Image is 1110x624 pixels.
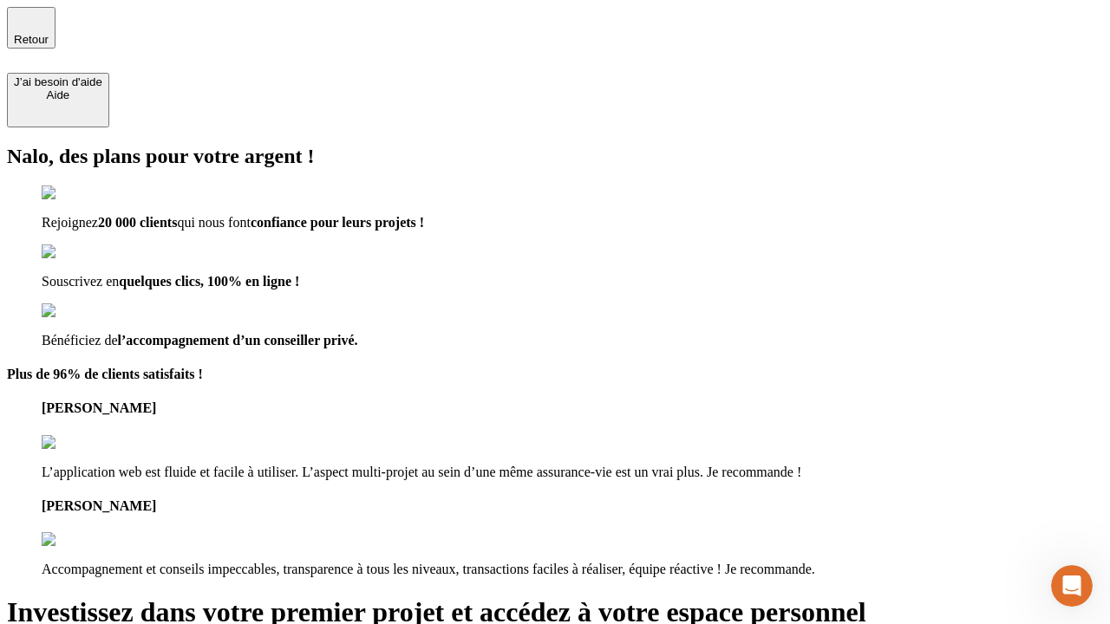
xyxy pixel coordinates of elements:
h4: [PERSON_NAME] [42,400,1103,416]
span: confiance pour leurs projets ! [251,215,424,230]
span: Retour [14,33,49,46]
img: reviews stars [42,435,127,451]
h4: Plus de 96% de clients satisfaits ! [7,367,1103,382]
button: J’ai besoin d'aideAide [7,73,109,127]
span: qui nous font [177,215,250,230]
p: L’application web est fluide et facile à utiliser. L’aspect multi-projet au sein d’une même assur... [42,465,1103,480]
span: Rejoignez [42,215,98,230]
h4: [PERSON_NAME] [42,498,1103,514]
p: Accompagnement et conseils impeccables, transparence à tous les niveaux, transactions faciles à r... [42,562,1103,577]
div: Aide [14,88,102,101]
img: checkmark [42,244,116,260]
span: quelques clics, 100% en ligne ! [119,274,299,289]
img: reviews stars [42,532,127,548]
span: 20 000 clients [98,215,178,230]
span: Bénéficiez de [42,333,118,348]
iframe: Intercom live chat [1051,565,1093,607]
img: checkmark [42,185,116,201]
button: Retour [7,7,55,49]
img: checkmark [42,303,116,319]
h2: Nalo, des plans pour votre argent ! [7,145,1103,168]
div: J’ai besoin d'aide [14,75,102,88]
span: l’accompagnement d’un conseiller privé. [118,333,358,348]
span: Souscrivez en [42,274,119,289]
